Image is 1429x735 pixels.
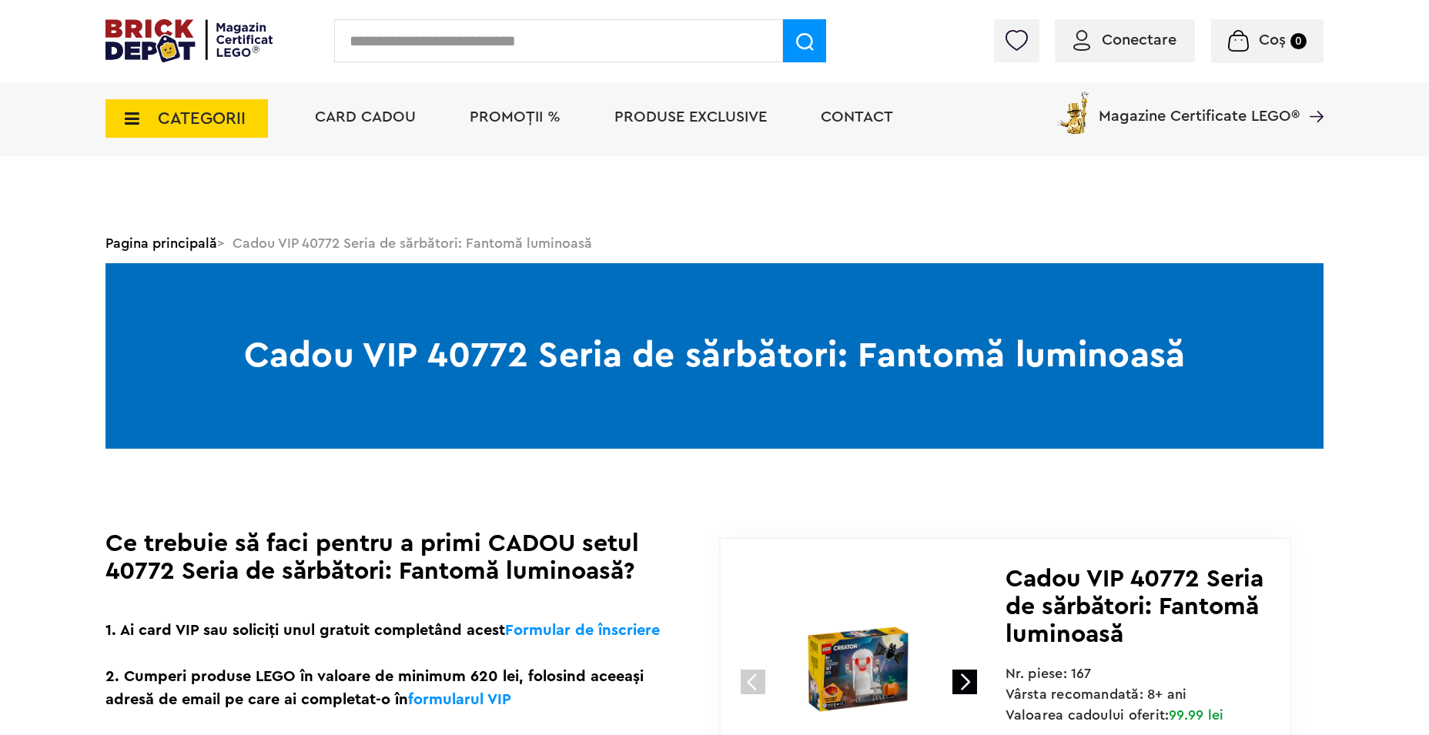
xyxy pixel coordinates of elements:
[105,530,676,585] h1: Ce trebuie să faci pentru a primi CADOU setul 40772 Seria de sărbători: Fantomă luminoasă?
[1006,566,1263,646] span: Cadou VIP 40772 Seria de sărbători: Fantomă luminoasă
[614,109,767,125] a: Produse exclusive
[315,109,416,125] a: Card Cadou
[1259,32,1286,48] span: Coș
[1073,32,1176,48] a: Conectare
[105,263,1324,449] h1: Cadou VIP 40772 Seria de sărbători: Fantomă luminoasă
[1290,33,1307,49] small: 0
[105,223,1324,263] div: > Cadou VIP 40772 Seria de sărbători: Fantomă luminoasă
[470,109,561,125] a: PROMOȚII %
[821,109,893,125] a: Contact
[105,236,217,250] a: Pagina principală
[1006,687,1187,701] span: Vârsta recomandată: 8+ ani
[1099,89,1300,124] span: Magazine Certificate LEGO®
[1006,667,1092,680] span: Nr. piese: 167
[1102,32,1176,48] span: Conectare
[408,692,511,707] a: formularul VIP
[1169,708,1223,722] span: 99.99 lei
[1300,89,1324,104] a: Magazine Certificate LEGO®
[505,623,660,638] a: Formular de înscriere
[1006,708,1224,722] span: Valoarea cadoului oferit:
[158,110,246,127] span: CATEGORII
